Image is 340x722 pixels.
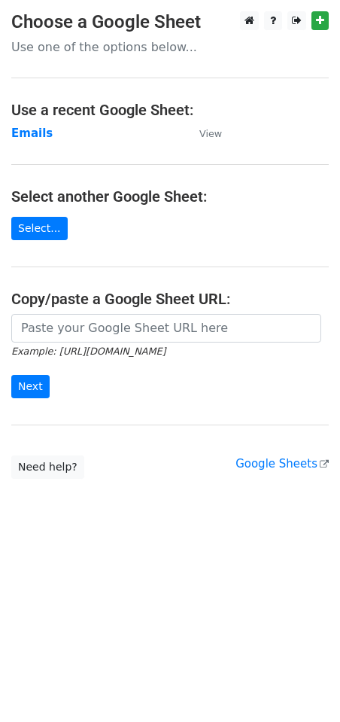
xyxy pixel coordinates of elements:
h4: Copy/paste a Google Sheet URL: [11,290,329,308]
p: Use one of the options below... [11,39,329,55]
a: Select... [11,217,68,240]
h3: Choose a Google Sheet [11,11,329,33]
small: View [199,128,222,139]
a: Need help? [11,455,84,479]
a: View [184,126,222,140]
a: Google Sheets [235,457,329,471]
h4: Use a recent Google Sheet: [11,101,329,119]
h4: Select another Google Sheet: [11,187,329,206]
a: Emails [11,126,53,140]
input: Next [11,375,50,398]
input: Paste your Google Sheet URL here [11,314,321,343]
small: Example: [URL][DOMAIN_NAME] [11,346,165,357]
